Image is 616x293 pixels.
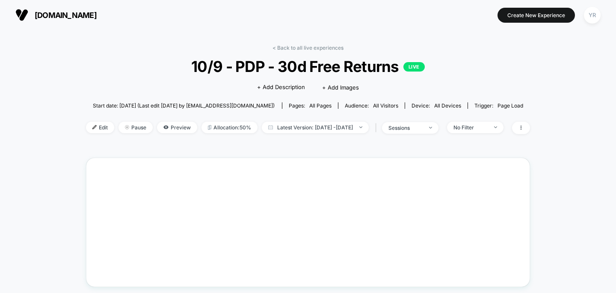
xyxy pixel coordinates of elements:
div: Pages: [289,102,332,109]
span: 10/9 - PDP - 30d Free Returns [108,57,508,75]
span: Edit [86,122,114,133]
img: end [359,126,362,128]
button: YR [581,6,603,24]
button: Create New Experience [498,8,575,23]
span: Latest Version: [DATE] - [DATE] [262,122,369,133]
span: all pages [309,102,332,109]
span: Allocation: 50% [201,122,258,133]
span: all devices [434,102,461,109]
span: All Visitors [373,102,398,109]
p: LIVE [403,62,425,72]
span: Device: [405,102,468,109]
img: edit [92,125,97,129]
div: Trigger: [474,102,523,109]
div: sessions [388,125,423,131]
button: [DOMAIN_NAME] [13,8,99,22]
img: Visually logo [15,9,28,21]
img: end [429,127,432,129]
span: [DOMAIN_NAME] [35,11,97,20]
span: Preview [157,122,197,133]
span: + Add Description [257,83,305,92]
div: Audience: [345,102,398,109]
div: No Filter [453,124,488,131]
a: < Back to all live experiences [272,45,344,51]
img: rebalance [208,125,211,130]
img: calendar [268,125,273,129]
img: end [125,125,129,129]
span: | [373,122,382,134]
span: Start date: [DATE] (Last edit [DATE] by [EMAIL_ADDRESS][DOMAIN_NAME]) [93,102,275,109]
div: YR [584,7,601,24]
span: Pause [118,122,153,133]
span: + Add Images [322,84,359,91]
img: end [494,126,497,128]
span: Page Load [498,102,523,109]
